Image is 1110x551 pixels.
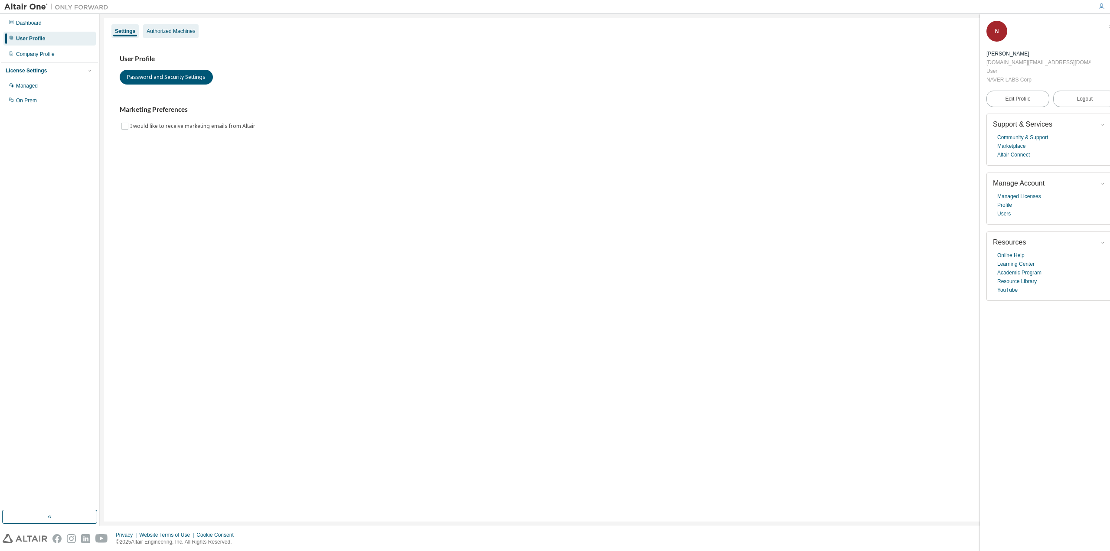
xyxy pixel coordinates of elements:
div: Privacy [116,531,139,538]
p: © 2025 Altair Engineering, Inc. All Rights Reserved. [116,538,239,546]
a: Online Help [997,251,1025,260]
div: Cookie Consent [196,531,238,538]
span: Resources [993,238,1026,246]
a: Marketplace [997,142,1025,150]
a: YouTube [997,286,1018,294]
div: User Profile [16,35,45,42]
a: Edit Profile [986,91,1049,107]
div: Na Yunseong [986,49,1090,58]
img: facebook.svg [52,534,62,543]
a: Profile [997,201,1012,209]
span: Logout [1077,95,1093,103]
label: I would like to receive marketing emails from Altair [130,121,257,131]
span: Manage Account [993,179,1045,187]
span: Edit Profile [1006,95,1031,102]
div: Dashboard [16,20,42,26]
div: Company Profile [16,51,55,58]
a: Users [997,209,1011,218]
button: Password and Security Settings [120,70,213,85]
a: Managed Licenses [997,192,1041,201]
span: N [995,28,999,34]
div: On Prem [16,97,37,104]
img: Altair One [4,3,113,11]
img: instagram.svg [67,534,76,543]
span: Support & Services [993,121,1052,128]
img: linkedin.svg [81,534,90,543]
a: Learning Center [997,260,1035,268]
div: Authorized Machines [147,28,195,35]
a: Resource Library [997,277,1037,286]
h3: Marketing Preferences [120,105,1090,114]
img: altair_logo.svg [3,534,47,543]
div: Managed [16,82,38,89]
div: User [986,67,1090,75]
a: Altair Connect [997,150,1030,159]
div: Settings [115,28,135,35]
h3: User Profile [120,55,1090,63]
img: youtube.svg [95,534,108,543]
a: Community & Support [997,133,1048,142]
div: Website Terms of Use [139,531,196,538]
a: Academic Program [997,268,1041,277]
div: License Settings [6,67,47,74]
div: NAVER LABS Corp [986,75,1090,84]
div: [DOMAIN_NAME][EMAIL_ADDRESS][DOMAIN_NAME] [986,58,1090,67]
